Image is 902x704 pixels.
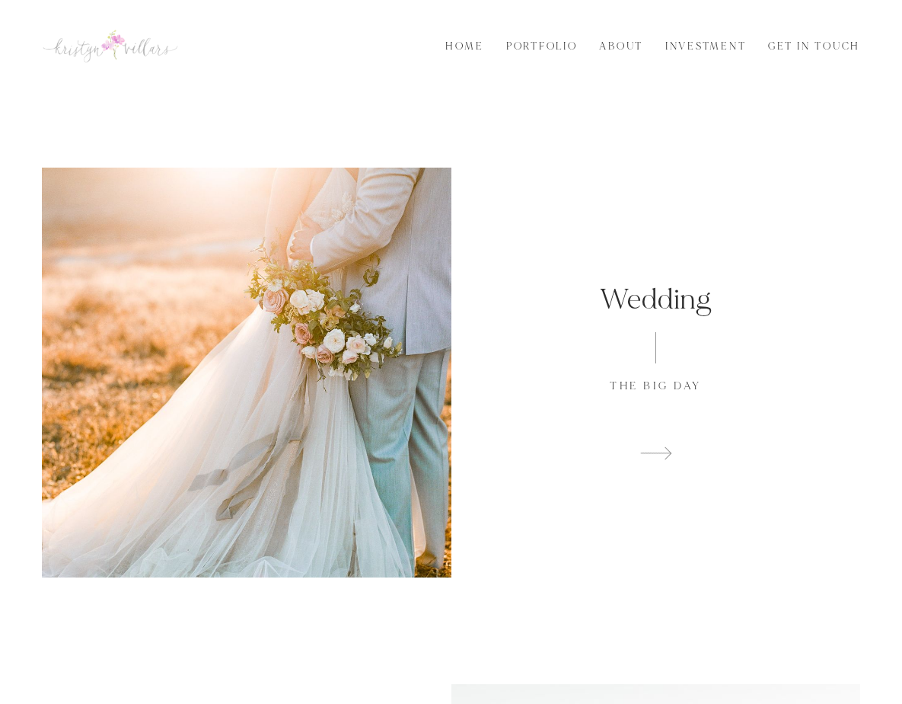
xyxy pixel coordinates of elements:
[42,168,451,578] img: san luis obispo wedding photographer
[761,38,868,55] a: Get in Touch
[592,38,651,55] a: About
[42,168,860,578] a: san luis obispo wedding photographer Wedding The Big Day
[497,379,815,394] p: The Big Day
[42,28,179,63] img: Kristyn Villars | San Luis Obispo Wedding Photographer
[658,38,754,55] a: Investment
[438,38,492,55] a: Home
[497,282,815,317] h1: Wedding
[499,38,585,55] a: Portfolio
